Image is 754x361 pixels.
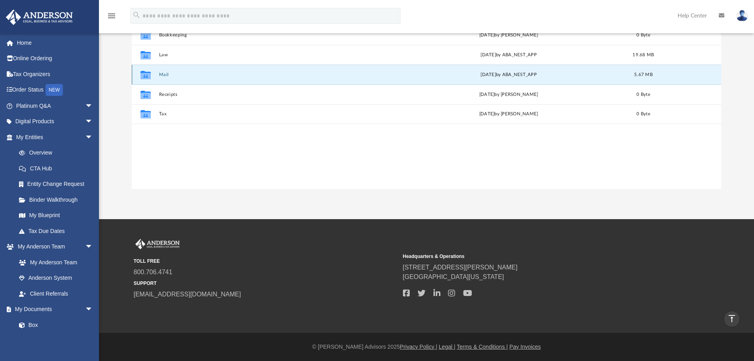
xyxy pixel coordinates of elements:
[134,258,397,265] small: TOLL FREE
[636,112,650,116] span: 0 Byte
[4,10,75,25] img: Anderson Advisors Platinum Portal
[132,11,141,19] i: search
[403,264,518,271] a: [STREET_ADDRESS][PERSON_NAME]
[11,223,105,239] a: Tax Due Dates
[403,273,504,280] a: [GEOGRAPHIC_DATA][US_STATE]
[134,269,173,275] a: 800.706.4741
[11,254,97,270] a: My Anderson Team
[134,291,241,298] a: [EMAIL_ADDRESS][DOMAIN_NAME]
[11,192,105,208] a: Binder Walkthrough
[107,11,116,21] i: menu
[6,239,101,255] a: My Anderson Teamarrow_drop_down
[11,208,101,223] a: My Blueprint
[636,32,650,37] span: 0 Byte
[159,32,389,38] button: Bookkeeping
[6,66,105,82] a: Tax Organizers
[634,72,653,76] span: 5.67 MB
[85,129,101,145] span: arrow_drop_down
[736,10,748,21] img: User Pic
[393,31,624,38] div: [DATE] by [PERSON_NAME]
[636,92,650,96] span: 0 Byte
[134,239,181,249] img: Anderson Advisors Platinum Portal
[403,253,667,260] small: Headquarters & Operations
[11,176,105,192] a: Entity Change Request
[11,317,97,333] a: Box
[6,129,105,145] a: My Entitiesarrow_drop_down
[457,344,508,350] a: Terms & Conditions |
[11,145,105,161] a: Overview
[46,84,63,96] div: NEW
[400,344,437,350] a: Privacy Policy |
[132,25,722,189] div: grid
[11,270,101,286] a: Anderson System
[134,280,397,287] small: SUPPORT
[159,52,389,57] button: Law
[6,98,105,114] a: Platinum Q&Aarrow_drop_down
[11,333,101,349] a: Meeting Minutes
[85,302,101,318] span: arrow_drop_down
[393,71,624,78] div: [DATE] by ABA_NEST_APP
[11,160,105,176] a: CTA Hub
[159,72,389,77] button: Mail
[393,51,624,58] div: [DATE] by ABA_NEST_APP
[107,15,116,21] a: menu
[632,52,654,57] span: 19.68 MB
[11,286,101,302] a: Client Referrals
[509,344,541,350] a: Pay Invoices
[393,91,624,98] div: [DATE] by [PERSON_NAME]
[6,35,105,51] a: Home
[6,302,101,317] a: My Documentsarrow_drop_down
[6,82,105,98] a: Order StatusNEW
[159,111,389,117] button: Tax
[724,311,740,327] a: vertical_align_top
[727,314,737,323] i: vertical_align_top
[159,92,389,97] button: Receipts
[85,114,101,130] span: arrow_drop_down
[6,51,105,67] a: Online Ordering
[6,114,105,130] a: Digital Productsarrow_drop_down
[439,344,456,350] a: Legal |
[393,111,624,118] div: [DATE] by [PERSON_NAME]
[85,98,101,114] span: arrow_drop_down
[85,239,101,255] span: arrow_drop_down
[99,343,754,351] div: © [PERSON_NAME] Advisors 2025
